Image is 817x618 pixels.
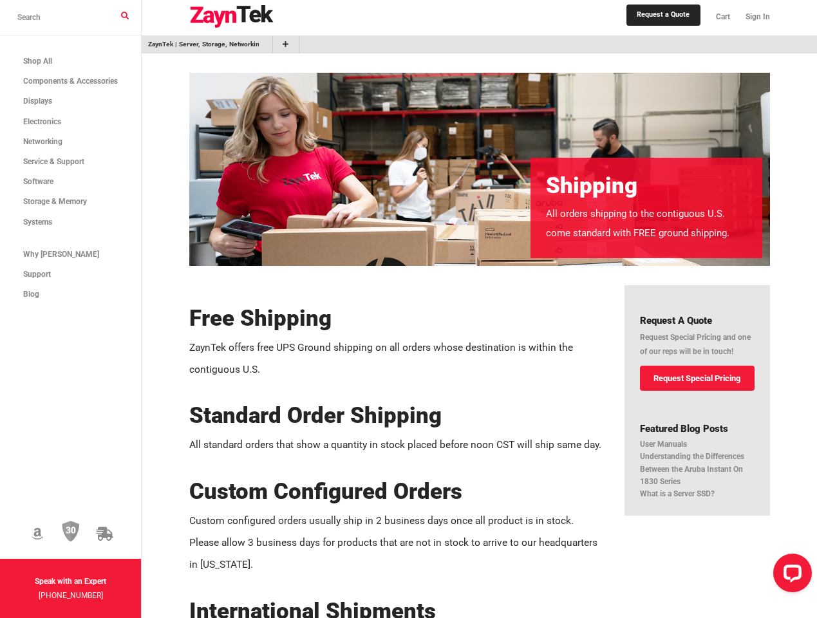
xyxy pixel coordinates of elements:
p: All orders shipping to the contiguous U.S. come standard with FREE ground shipping. [546,204,747,243]
h4: Request a Quote [640,314,755,328]
a: Request a Quote [626,5,700,25]
span: Why [PERSON_NAME] [23,250,99,259]
img: images%2Fcms-images%2FShipping.jpg.png [189,73,770,267]
span: Components & Accessories [23,77,118,86]
a: Sign In [738,3,770,31]
h2: Free Shipping [189,306,602,331]
span: Storage & Memory [23,197,87,206]
h4: Featured Blog Posts [640,422,755,436]
a: Understanding the Differences Between the Aruba Instant On 1830 Series [640,452,744,485]
h2: Shipping [546,173,747,198]
span: Systems [23,218,52,227]
a: Request Special Pricing [640,366,755,391]
a: [PHONE_NUMBER] [39,591,103,600]
span: Service & Support [23,157,84,166]
h2: Custom Configured Orders [189,479,602,504]
h2: Standard Order Shipping [189,403,602,428]
a: go to / [148,39,258,50]
img: logo [189,5,274,28]
img: 30 Day Return Policy [62,521,80,543]
p: All standard orders that show a quantity in stock placed before noon CST will ship same day. [189,434,602,456]
a: Remove Bookmark [259,39,266,50]
iframe: LiveChat chat widget [763,548,817,603]
p: Custom configured orders usually ship in 2 business days once all product is in stock. Please all... [189,510,602,576]
span: Support [23,270,51,279]
span: Networking [23,137,62,146]
span: Blog [23,290,39,299]
span: Electronics [23,117,61,126]
a: What is a Server SSD? [640,489,715,498]
span: Cart [716,12,730,21]
span: Shop All [23,57,52,66]
span: Software [23,177,53,186]
a: Cart [708,3,738,31]
p: ZaynTek offers free UPS Ground shipping on all orders whose destination is within the contiguous ... [189,337,602,381]
a: User Manuals [640,440,687,449]
strong: Speak with an Expert [35,577,106,586]
span: Displays [23,97,52,106]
